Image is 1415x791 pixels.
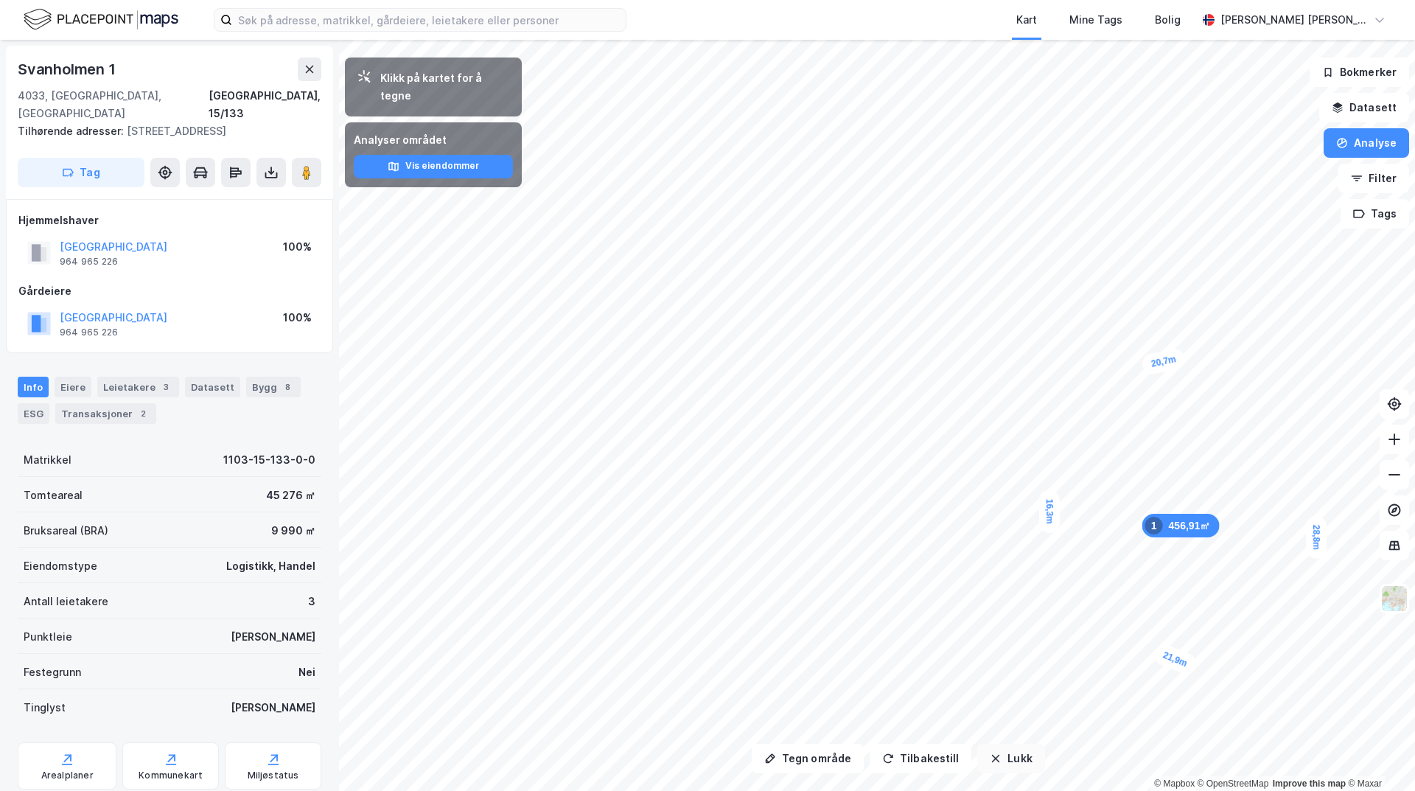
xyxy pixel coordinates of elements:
img: Z [1380,585,1408,613]
div: Antall leietakere [24,593,108,610]
div: [PERSON_NAME] [PERSON_NAME] [1220,11,1368,29]
div: Map marker [1306,516,1327,559]
div: 1 [1145,517,1163,534]
div: Map marker [1039,490,1061,533]
div: 964 965 226 [60,327,118,338]
div: Arealplaner [41,770,94,781]
div: Leietakere [97,377,179,397]
button: Tilbakestill [870,744,971,773]
button: Bokmerker [1310,58,1409,87]
button: Tag [18,158,144,187]
div: 1103-15-133-0-0 [223,451,315,469]
div: Transaksjoner [55,403,156,424]
div: ESG [18,403,49,424]
div: Gårdeiere [18,282,321,300]
div: 3 [308,593,315,610]
div: Bolig [1155,11,1181,29]
div: Mine Tags [1069,11,1122,29]
div: Klikk på kartet for å tegne [380,69,510,105]
div: Bruksareal (BRA) [24,522,108,540]
button: Vis eiendommer [354,155,513,178]
div: Logistikk, Handel [226,557,315,575]
div: Hjemmelshaver [18,212,321,229]
div: Eiere [55,377,91,397]
div: [STREET_ADDRESS] [18,122,310,140]
div: Kart [1016,11,1037,29]
input: Søk på adresse, matrikkel, gårdeiere, leietakere eller personer [232,9,626,31]
div: Map marker [1141,347,1187,376]
div: Tinglyst [24,699,66,717]
button: Filter [1338,164,1409,193]
div: 100% [283,309,312,327]
button: Tags [1341,199,1409,229]
div: Map marker [1151,642,1198,677]
div: Analyser området [354,131,513,149]
img: logo.f888ab2527a4732fd821a326f86c7f29.svg [24,7,178,32]
div: 3 [158,380,173,394]
div: 45 276 ㎡ [266,487,315,504]
button: Tegn område [752,744,864,773]
button: Datasett [1319,93,1409,122]
div: Punktleie [24,628,72,646]
a: Improve this map [1273,778,1346,789]
div: [PERSON_NAME] [231,628,315,646]
div: [GEOGRAPHIC_DATA], 15/133 [209,87,321,122]
div: Kontrollprogram for chat [1341,720,1415,791]
a: OpenStreetMap [1198,778,1269,789]
div: Info [18,377,49,397]
div: [PERSON_NAME] [231,699,315,717]
div: Tomteareal [24,487,83,504]
div: Matrikkel [24,451,71,469]
div: Svanholmen 1 [18,58,119,81]
iframe: Chat Widget [1341,720,1415,791]
div: 964 965 226 [60,256,118,268]
div: 100% [283,238,312,256]
button: Lukk [977,744,1044,773]
a: Mapbox [1154,778,1195,789]
button: Analyse [1324,128,1409,158]
div: Kommunekart [139,770,203,781]
div: Bygg [246,377,301,397]
div: Miljøstatus [248,770,299,781]
div: Eiendomstype [24,557,97,575]
div: 2 [136,406,150,421]
div: Map marker [1142,514,1220,537]
div: Nei [298,663,315,681]
div: 8 [280,380,295,394]
div: Festegrunn [24,663,81,681]
div: 9 990 ㎡ [271,522,315,540]
span: Tilhørende adresser: [18,125,127,137]
div: 4033, [GEOGRAPHIC_DATA], [GEOGRAPHIC_DATA] [18,87,209,122]
div: Datasett [185,377,240,397]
